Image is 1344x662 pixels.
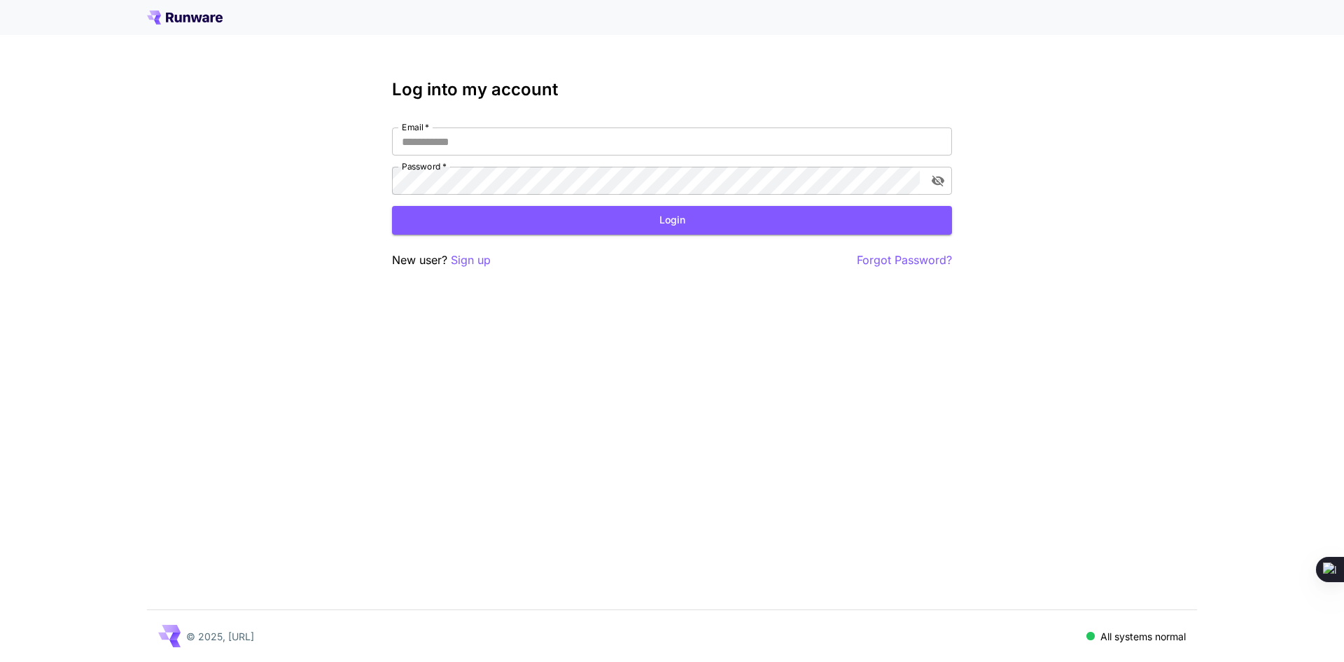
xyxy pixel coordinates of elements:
button: Sign up [451,251,491,269]
p: © 2025, [URL] [186,629,254,644]
label: Email [402,121,429,133]
p: All systems normal [1100,629,1186,644]
p: New user? [392,251,491,269]
label: Password [402,160,447,172]
button: Forgot Password? [857,251,952,269]
button: toggle password visibility [925,168,951,193]
h3: Log into my account [392,80,952,99]
button: Login [392,206,952,235]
